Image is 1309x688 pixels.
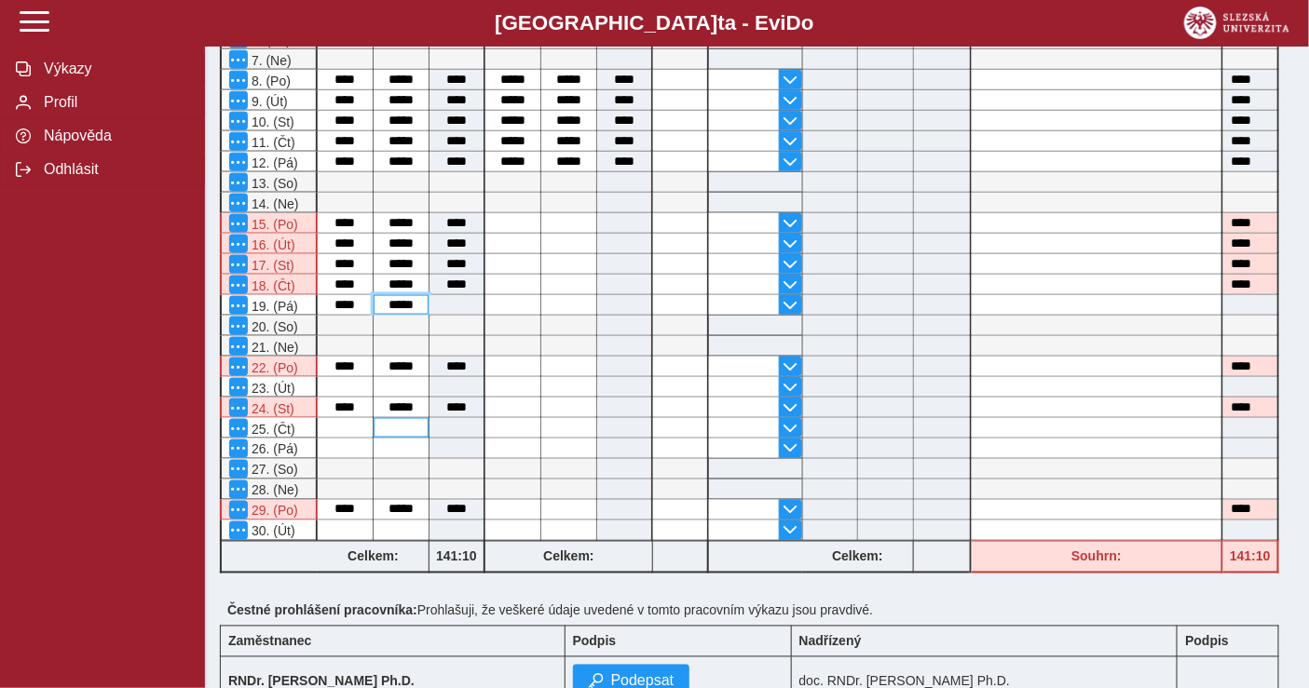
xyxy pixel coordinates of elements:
span: 27. (So) [248,463,298,478]
b: Zaměstnanec [228,634,311,649]
div: Po 6 hodinách nepřetržité práce je nutná přestávka v práci na jídlo a oddech v trvání nejméně 30 ... [220,500,318,520]
span: 25. (Čt) [248,422,295,437]
button: Menu [229,112,248,130]
span: 21. (Ne) [248,340,299,355]
button: Menu [229,398,248,417]
b: 141:10 [1223,549,1277,564]
span: Nápověda [38,128,189,144]
button: Menu [229,337,248,356]
button: Menu [229,153,248,171]
span: 20. (So) [248,319,298,334]
button: Menu [229,317,248,335]
span: 22. (Po) [248,360,298,375]
button: Menu [229,296,248,315]
span: 15. (Po) [248,217,298,232]
span: 8. (Po) [248,74,291,88]
span: 13. (So) [248,176,298,191]
img: logo_web_su.png [1184,7,1289,39]
button: Menu [229,480,248,499]
span: Profil [38,94,189,111]
button: Menu [229,255,248,274]
span: 11. (Čt) [248,135,295,150]
button: Menu [229,71,248,89]
div: Fond pracovní doby (176 h) a součet hodin (141:10 h) se neshodují! [972,541,1223,573]
button: Menu [229,439,248,458]
b: Podpis [573,634,617,649]
b: Čestné prohlášení pracovníka: [227,603,417,618]
b: Celkem: [485,549,652,564]
span: o [801,11,814,34]
b: Nadřízený [799,634,862,649]
button: Menu [229,276,248,294]
span: 10. (St) [248,115,294,129]
button: Menu [229,357,248,376]
div: Po 6 hodinách nepřetržité práce je nutná přestávka v práci na jídlo a oddech v trvání nejméně 30 ... [220,213,318,234]
span: 12. (Pá) [248,155,298,170]
button: Menu [229,214,248,233]
button: Menu [229,419,248,438]
b: 141:10 [430,549,484,564]
button: Menu [229,50,248,69]
button: Menu [229,460,248,479]
b: Celkem: [318,549,429,564]
button: Menu [229,91,248,110]
button: Menu [229,501,248,519]
div: Po 6 hodinách nepřetržité práce je nutná přestávka v práci na jídlo a oddech v trvání nejméně 30 ... [220,234,318,254]
span: t [717,11,724,34]
span: 18. (Čt) [248,278,295,293]
span: 19. (Pá) [248,299,298,314]
b: Podpis [1185,634,1229,649]
span: 17. (St) [248,258,294,273]
span: 7. (Ne) [248,53,292,68]
div: Po 6 hodinách nepřetržité práce je nutná přestávka v práci na jídlo a oddech v trvání nejméně 30 ... [220,275,318,295]
b: [GEOGRAPHIC_DATA] a - Evi [56,11,1253,35]
span: 16. (Út) [248,237,295,252]
span: 28. (Ne) [248,483,299,498]
span: 30. (Út) [248,524,295,539]
div: Po 6 hodinách nepřetržité práce je nutná přestávka v práci na jídlo a oddech v trvání nejméně 30 ... [220,254,318,275]
button: Menu [229,173,248,192]
button: Menu [229,132,248,151]
div: Po 6 hodinách nepřetržité práce je nutná přestávka v práci na jídlo a oddech v trvání nejméně 30 ... [220,398,318,418]
span: 14. (Ne) [248,196,299,211]
span: Odhlásit [38,161,189,178]
div: Fond pracovní doby (176 h) a součet hodin (141:10 h) se neshodují! [1223,541,1279,573]
button: Menu [229,378,248,397]
b: Souhrn: [1071,549,1122,564]
span: D [786,11,801,34]
div: Po 6 hodinách nepřetržité práce je nutná přestávka v práci na jídlo a oddech v trvání nejméně 30 ... [220,357,318,377]
button: Menu [229,235,248,253]
span: 9. (Út) [248,94,288,109]
span: 29. (Po) [248,504,298,519]
span: Výkazy [38,61,189,77]
b: Celkem: [802,549,913,564]
span: 26. (Pá) [248,442,298,457]
span: 24. (St) [248,401,294,416]
span: 6. (So) [248,33,291,47]
div: Prohlašuji, že veškeré údaje uvedené v tomto pracovním výkazu jsou pravdivé. [220,596,1294,626]
span: 23. (Út) [248,381,295,396]
button: Menu [229,521,248,540]
button: Menu [229,194,248,212]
